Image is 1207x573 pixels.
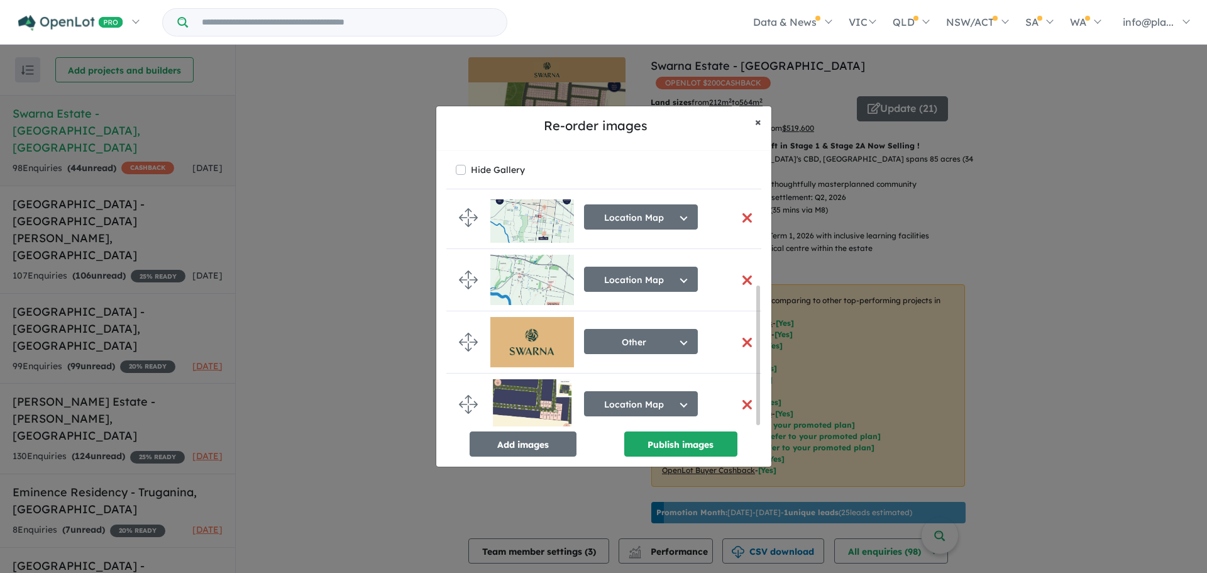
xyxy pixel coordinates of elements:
[624,431,737,457] button: Publish images
[459,208,478,227] img: drag.svg
[459,395,478,414] img: drag.svg
[18,15,123,31] img: Openlot PRO Logo White
[190,9,504,36] input: Try estate name, suburb, builder or developer
[490,255,574,305] img: Swarna%20Estate%20-%20Strathtulloh___1690782052.jpg
[459,270,478,289] img: drag.svg
[584,391,698,416] button: Location Map
[584,204,698,230] button: Location Map
[755,114,761,129] span: ×
[446,116,745,135] h5: Re-order images
[1123,16,1174,28] span: info@pla...
[490,317,574,367] img: Swarna%20Estate%20-%20Strathtulloh___1691481548.png
[459,333,478,352] img: drag.svg
[490,192,574,243] img: Swarna%20Estate%20-%20Strathtulloh___1690782051.jpg
[584,267,698,292] button: Location Map
[584,329,698,354] button: Other
[490,379,574,430] img: Swarna%20Estate%20-%20Strathtulloh___1751601198.jpg
[470,431,576,457] button: Add images
[471,161,525,179] label: Hide Gallery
